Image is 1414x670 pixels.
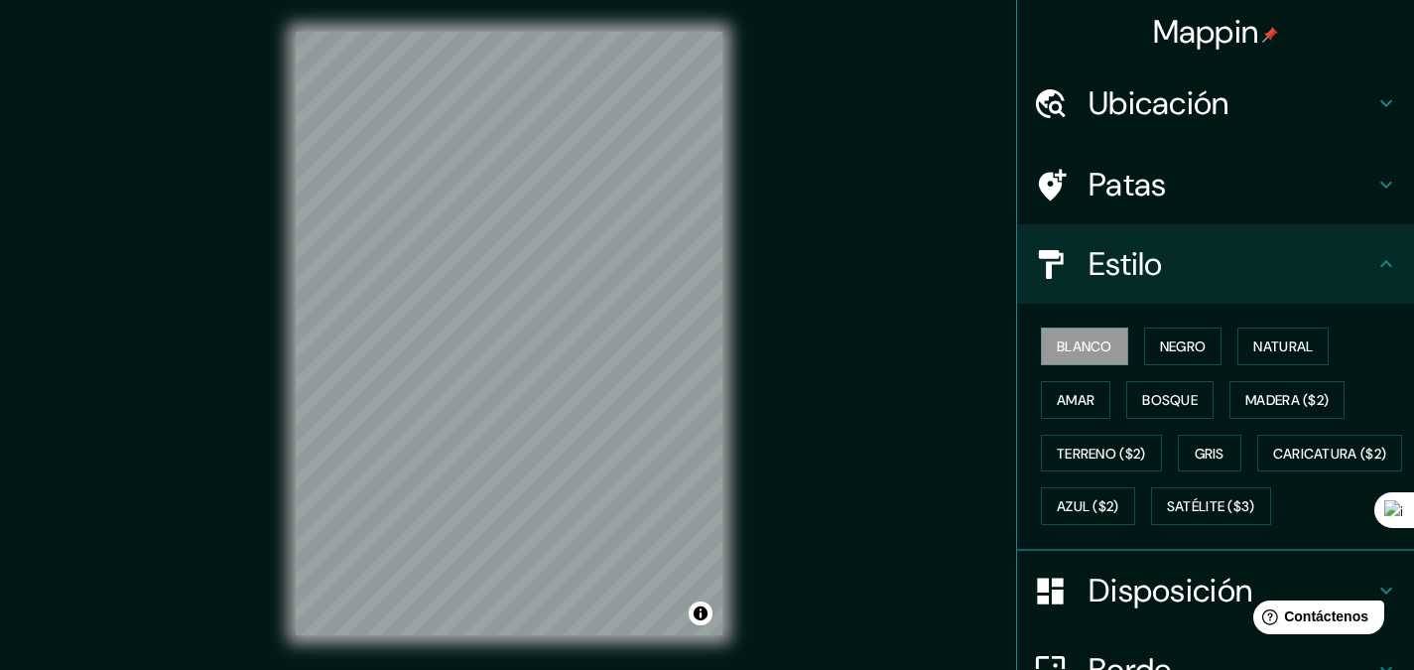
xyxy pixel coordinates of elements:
div: Estilo [1017,224,1414,304]
button: Negro [1144,328,1222,365]
button: Azul ($2) [1041,487,1135,525]
button: Natural [1237,328,1329,365]
button: Madera ($2) [1229,381,1345,419]
img: pin-icon.png [1262,27,1278,43]
iframe: Lanzador de widgets de ayuda [1237,593,1392,648]
font: Blanco [1057,337,1112,355]
font: Amar [1057,391,1094,409]
font: Azul ($2) [1057,498,1119,516]
div: Patas [1017,145,1414,224]
font: Ubicación [1089,82,1229,124]
font: Bosque [1142,391,1198,409]
font: Caricatura ($2) [1273,445,1387,463]
font: Gris [1195,445,1224,463]
font: Disposición [1089,570,1252,611]
button: Gris [1178,435,1241,472]
font: Satélite ($3) [1167,498,1255,516]
button: Bosque [1126,381,1214,419]
button: Activar o desactivar atribución [689,602,712,625]
font: Madera ($2) [1245,391,1329,409]
button: Caricatura ($2) [1257,435,1403,472]
div: Ubicación [1017,64,1414,143]
div: Disposición [1017,551,1414,630]
font: Mappin [1153,11,1259,53]
font: Estilo [1089,243,1163,285]
canvas: Mapa [296,32,722,635]
button: Blanco [1041,328,1128,365]
font: Patas [1089,164,1167,205]
font: Terreno ($2) [1057,445,1146,463]
button: Amar [1041,381,1110,419]
button: Terreno ($2) [1041,435,1162,472]
font: Negro [1160,337,1207,355]
font: Natural [1253,337,1313,355]
button: Satélite ($3) [1151,487,1271,525]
